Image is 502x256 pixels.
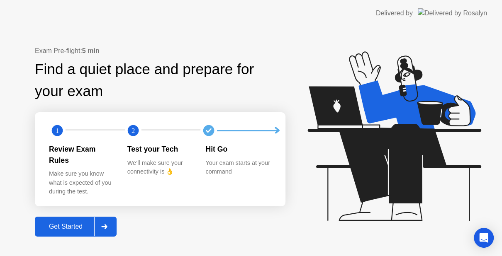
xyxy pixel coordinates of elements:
[49,144,114,166] div: Review Exam Rules
[127,144,193,155] div: Test your Tech
[418,8,487,18] img: Delivered by Rosalyn
[82,47,100,54] b: 5 min
[35,58,285,102] div: Find a quiet place and prepare for your exam
[56,127,59,135] text: 1
[127,159,193,176] div: We’ll make sure your connectivity is 👌
[49,169,114,196] div: Make sure you know what is expected of you during the test.
[205,144,270,155] div: Hit Go
[376,8,413,18] div: Delivered by
[35,46,285,56] div: Exam Pre-flight:
[474,228,494,248] div: Open Intercom Messenger
[205,159,270,176] div: Your exam starts at your command
[35,217,117,237] button: Get Started
[131,127,134,135] text: 2
[37,223,94,230] div: Get Started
